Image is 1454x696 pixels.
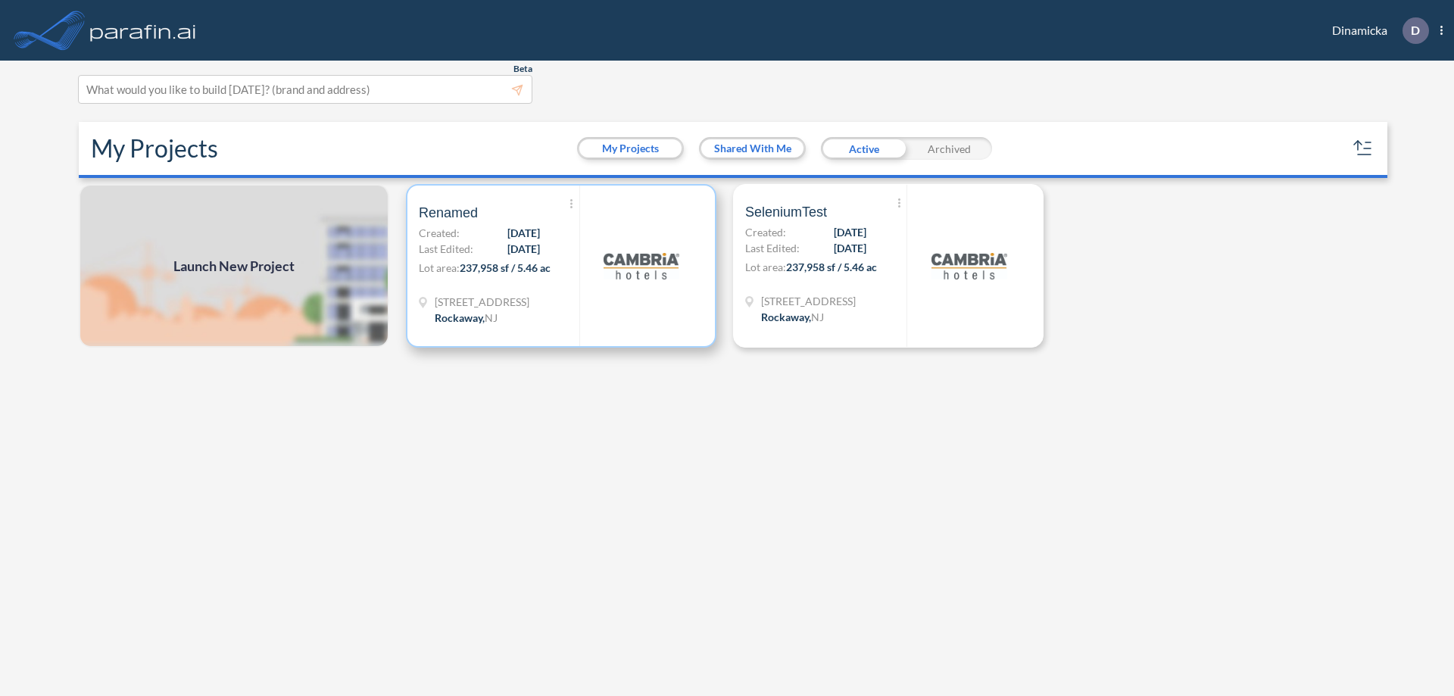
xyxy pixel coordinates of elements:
[1309,17,1443,44] div: Dinamicka
[821,137,906,160] div: Active
[507,225,540,241] span: [DATE]
[173,256,295,276] span: Launch New Project
[579,139,682,158] button: My Projects
[745,261,786,273] span: Lot area:
[507,241,540,257] span: [DATE]
[435,311,485,324] span: Rockaway ,
[701,139,803,158] button: Shared With Me
[906,137,992,160] div: Archived
[419,241,473,257] span: Last Edited:
[435,310,498,326] div: Rockaway, NJ
[485,311,498,324] span: NJ
[811,311,824,323] span: NJ
[419,261,460,274] span: Lot area:
[834,224,866,240] span: [DATE]
[761,293,856,309] span: 321 Mt Hope Ave
[786,261,877,273] span: 237,958 sf / 5.46 ac
[1351,136,1375,161] button: sort
[745,203,827,221] span: SeleniumTest
[931,228,1007,304] img: logo
[745,224,786,240] span: Created:
[761,311,811,323] span: Rockaway ,
[419,204,478,222] span: Renamed
[604,228,679,304] img: logo
[87,15,199,45] img: logo
[460,261,551,274] span: 237,958 sf / 5.46 ac
[91,134,218,163] h2: My Projects
[513,63,532,75] span: Beta
[761,309,824,325] div: Rockaway, NJ
[745,240,800,256] span: Last Edited:
[419,225,460,241] span: Created:
[79,184,389,348] a: Launch New Project
[79,184,389,348] img: add
[834,240,866,256] span: [DATE]
[435,294,529,310] span: 321 Mt Hope Ave
[1411,23,1420,37] p: D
